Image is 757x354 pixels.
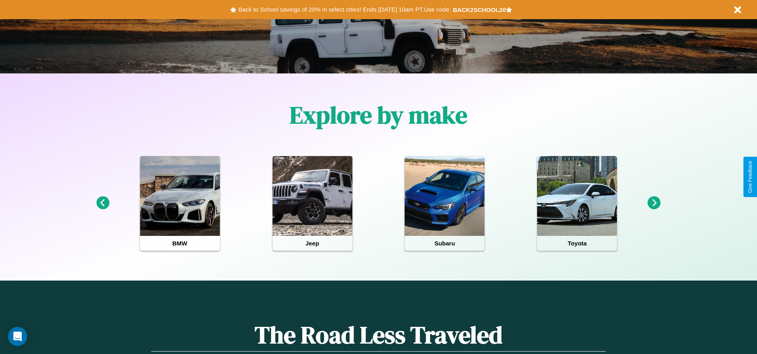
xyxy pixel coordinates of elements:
[151,318,605,352] h1: The Road Less Traveled
[236,4,453,15] button: Back to School savings of 20% in select cities! Ends [DATE] 10am PT.Use code:
[273,236,352,251] h4: Jeep
[290,99,467,131] h1: Explore by make
[140,236,220,251] h4: BMW
[405,236,484,251] h4: Subaru
[537,236,617,251] h4: Toyota
[747,161,753,193] div: Give Feedback
[453,6,506,13] b: BACK2SCHOOL20
[8,327,27,346] div: Open Intercom Messenger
